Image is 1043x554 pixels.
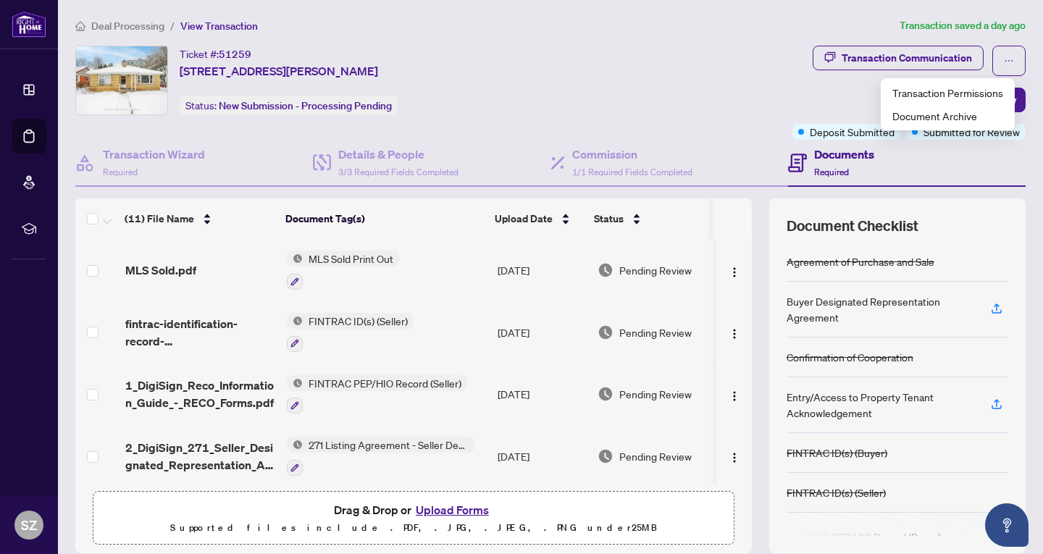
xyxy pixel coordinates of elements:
[180,96,398,115] div: Status:
[303,375,467,391] span: FINTRAC PEP/HIO Record (Seller)
[287,251,399,290] button: Status IconMLS Sold Print Out
[598,262,613,278] img: Document Status
[180,46,251,62] div: Ticket #:
[923,124,1020,140] span: Submitted for Review
[598,386,613,402] img: Document Status
[287,375,467,414] button: Status IconFINTRAC PEP/HIO Record (Seller)
[76,46,167,114] img: IMG-X12186754_1.jpg
[303,313,414,329] span: FINTRAC ID(s) (Seller)
[985,503,1029,547] button: Open asap
[810,124,895,140] span: Deposit Submitted
[287,251,303,266] img: Status Icon
[588,198,712,239] th: Status
[892,108,1003,124] span: Document Archive
[729,266,740,278] img: Logo
[572,167,692,177] span: 1/1 Required Fields Completed
[787,216,918,236] span: Document Checklist
[619,262,692,278] span: Pending Review
[813,46,984,70] button: Transaction Communication
[492,425,592,487] td: [DATE]
[729,390,740,402] img: Logo
[729,452,740,463] img: Logo
[287,437,303,453] img: Status Icon
[119,198,280,239] th: (11) File Name
[787,349,913,365] div: Confirmation of Cooperation
[219,99,392,112] span: New Submission - Processing Pending
[303,437,474,453] span: 271 Listing Agreement - Seller Designated Representation Agreement Authority to Offer for Sale
[411,500,493,519] button: Upload Forms
[842,46,972,70] div: Transaction Communication
[814,146,874,163] h4: Documents
[729,328,740,340] img: Logo
[103,146,205,163] h4: Transaction Wizard
[303,251,399,266] span: MLS Sold Print Out
[814,167,849,177] span: Required
[287,375,303,391] img: Status Icon
[21,515,37,535] span: SZ
[219,48,251,61] span: 51259
[787,445,887,461] div: FINTRAC ID(s) (Buyer)
[619,324,692,340] span: Pending Review
[125,315,275,350] span: fintrac-identification-record-[PERSON_NAME]-20250902-120917.pdf
[334,500,493,519] span: Drag & Drop or
[1004,56,1014,66] span: ellipsis
[180,62,378,80] span: [STREET_ADDRESS][PERSON_NAME]
[598,448,613,464] img: Document Status
[125,211,194,227] span: (11) File Name
[287,313,414,352] button: Status IconFINTRAC ID(s) (Seller)
[787,484,886,500] div: FINTRAC ID(s) (Seller)
[619,448,692,464] span: Pending Review
[492,364,592,426] td: [DATE]
[180,20,258,33] span: View Transaction
[723,321,746,344] button: Logo
[91,20,164,33] span: Deal Processing
[125,261,196,279] span: MLS Sold.pdf
[93,492,734,545] span: Drag & Drop orUpload FormsSupported files include .PDF, .JPG, .JPEG, .PNG under25MB
[287,313,303,329] img: Status Icon
[723,259,746,282] button: Logo
[102,519,725,537] p: Supported files include .PDF, .JPG, .JPEG, .PNG under 25 MB
[170,17,175,34] li: /
[787,253,934,269] div: Agreement of Purchase and Sale
[287,437,474,476] button: Status Icon271 Listing Agreement - Seller Designated Representation Agreement Authority to Offer ...
[723,445,746,468] button: Logo
[338,167,458,177] span: 3/3 Required Fields Completed
[12,11,46,38] img: logo
[787,389,973,421] div: Entry/Access to Property Tenant Acknowledgement
[338,146,458,163] h4: Details & People
[892,85,1003,101] span: Transaction Permissions
[103,167,138,177] span: Required
[594,211,624,227] span: Status
[572,146,692,163] h4: Commission
[492,239,592,301] td: [DATE]
[75,21,85,31] span: home
[280,198,489,239] th: Document Tag(s)
[900,17,1026,34] article: Transaction saved a day ago
[492,301,592,364] td: [DATE]
[619,386,692,402] span: Pending Review
[787,293,973,325] div: Buyer Designated Representation Agreement
[489,198,588,239] th: Upload Date
[495,211,553,227] span: Upload Date
[125,377,275,411] span: 1_DigiSign_Reco_Information_Guide_-_RECO_Forms.pdf
[723,382,746,406] button: Logo
[598,324,613,340] img: Document Status
[125,439,275,474] span: 2_DigiSign_271_Seller_Designated_Representation_Agreement_Authority_to_Offer_for_Sale_-_PropTx-[P...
